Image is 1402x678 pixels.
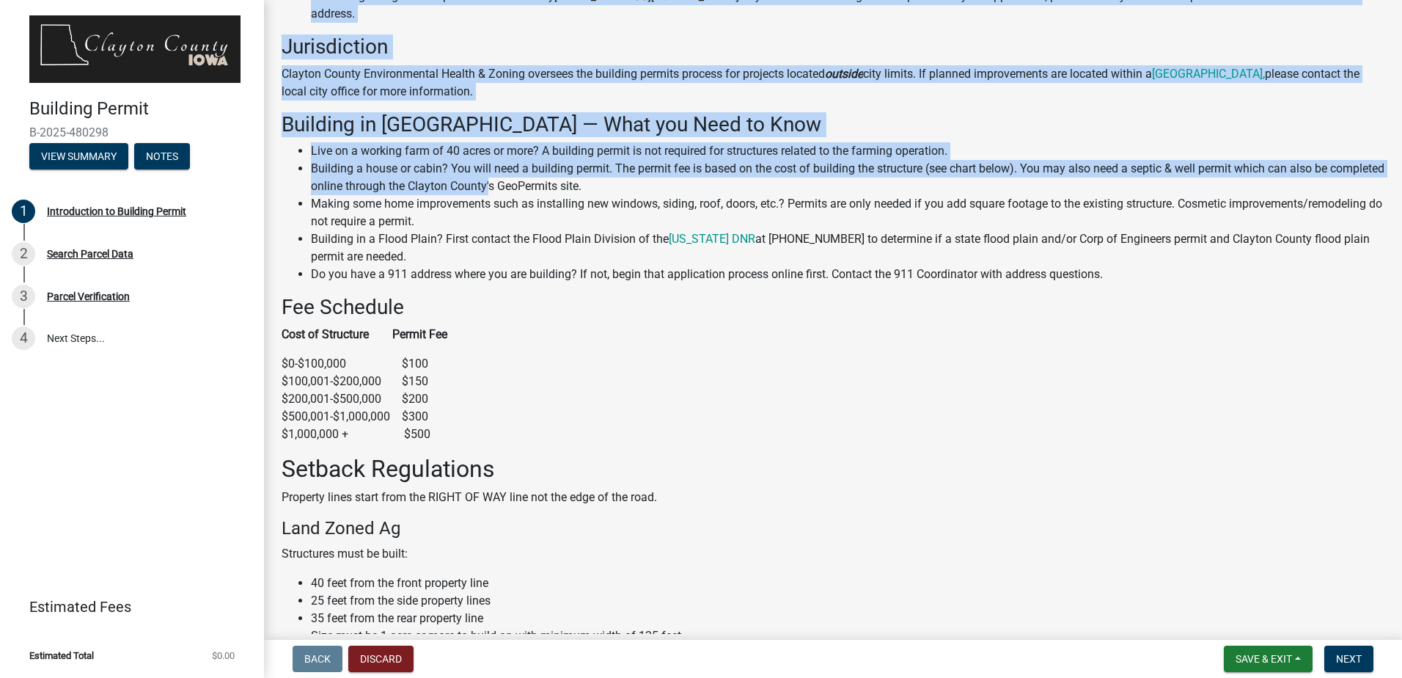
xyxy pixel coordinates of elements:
[304,653,331,665] span: Back
[12,200,35,223] div: 1
[311,592,1384,610] li: 25 feet from the side property lines
[212,651,235,660] span: $0.00
[134,143,190,169] button: Notes
[282,34,1384,59] h3: Jurisdiction
[12,592,241,621] a: Estimated Fees
[282,327,447,341] strong: Cost of Structure Permit Fee
[134,151,190,163] wm-modal-confirm: Notes
[47,249,133,259] div: Search Parcel Data
[1336,653,1362,665] span: Next
[47,206,186,216] div: Introduction to Building Permit
[282,112,1384,137] h3: Building in [GEOGRAPHIC_DATA] — What you Need to Know
[12,242,35,266] div: 2
[311,160,1384,195] li: Building a house or cabin? You will need a building permit. The permit fee is based on the cost o...
[29,651,94,660] span: Estimated Total
[311,142,1384,160] li: Live on a working farm of 40 acres or more? A building permit is not required for structures rela...
[311,575,1384,592] li: 40 feet from the front property line
[282,518,1384,539] h4: Land Zoned Ag
[29,151,128,163] wm-modal-confirm: Summary
[311,266,1384,283] li: Do you have a 911 address where you are building? If not, begin that application process online f...
[293,646,342,672] button: Back
[311,195,1384,230] li: Making some home improvements such as installing new windows, siding, roof, doors, etc.? Permits ...
[282,65,1384,101] p: Clayton County Environmental Health & Zoning oversees the building permits process for projects l...
[29,143,128,169] button: View Summary
[282,455,1384,483] h2: Setback Regulations
[1324,646,1373,672] button: Next
[311,610,1384,627] li: 35 feet from the rear property line
[669,232,755,246] a: [US_STATE] DNR
[29,15,241,83] img: Clayton County, Iowa
[311,627,1384,645] li: Size must be 1 acre or more to build on with minimum width of 125 feet.
[311,230,1384,266] li: Building in a Flood Plain? First contact the Flood Plain Division of the at [PHONE_NUMBER] to det...
[348,646,414,672] button: Discard
[282,545,1384,563] p: Structures must be built:
[282,295,1384,320] h3: Fee Schedule
[282,489,1384,506] p: Property lines start from the RIGHT OF WAY line not the edge of the road.
[1236,653,1292,665] span: Save & Exit
[825,67,863,81] strong: outside
[12,285,35,308] div: 3
[29,125,235,139] span: B-2025-480298
[282,355,1384,443] p: $0-$100,000 $100 $100,001-$200,000 $150 $200,001-$500,000 $200 $500,001-$1,000,000 $300 $1,000,00...
[1224,646,1313,672] button: Save & Exit
[1152,67,1265,81] a: [GEOGRAPHIC_DATA],
[47,291,130,302] div: Parcel Verification
[12,327,35,350] div: 4
[29,98,252,120] h4: Building Permit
